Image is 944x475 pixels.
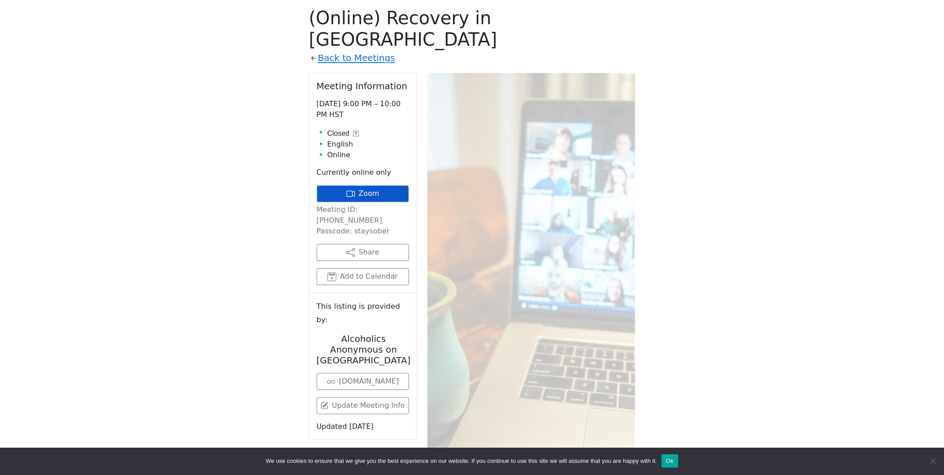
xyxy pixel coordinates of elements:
button: Share [317,244,409,261]
button: Ok [662,454,678,468]
button: Closed [328,128,359,139]
a: [DOMAIN_NAME] [317,373,409,390]
p: [DATE] 9:00 PM – 10:00 PM HST [317,99,409,120]
li: English [328,139,409,150]
a: Back to Meetings [318,50,395,66]
a: Zoom [317,186,409,203]
li: Online [328,150,409,160]
small: This listing is provided by: [317,300,409,326]
a: Update Meeting Info [317,397,409,415]
h2: Meeting Information [317,81,409,91]
button: Add to Calendar [317,268,409,285]
p: Updated [DATE] [317,422,409,432]
span: We use cookies to ensure that we give you the best experience on our website. If you continue to ... [266,457,657,466]
span: Closed [328,128,350,139]
p: Currently online only [317,168,409,178]
p: Meeting ID: [PHONE_NUMBER] Passcode: staysober [317,205,409,237]
h1: (Online) Recovery in [GEOGRAPHIC_DATA] [309,7,635,50]
span: No [928,457,937,466]
h2: Alcoholics Anonymous on [GEOGRAPHIC_DATA] [317,334,411,366]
